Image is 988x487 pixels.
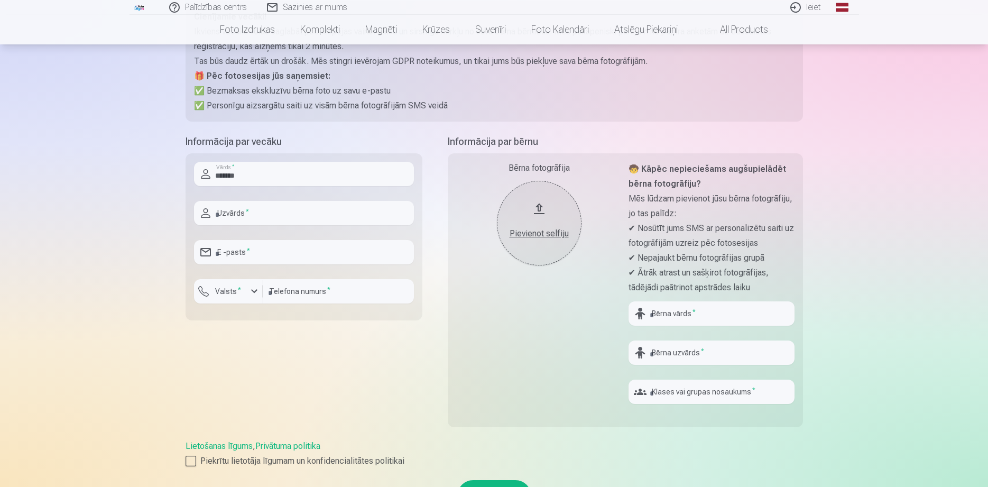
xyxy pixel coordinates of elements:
[629,191,795,221] p: Mēs lūdzam pievienot jūsu bērna fotogrāfiju, jo tas palīdz:
[519,15,602,44] a: Foto kalendāri
[629,251,795,265] p: ✔ Nepajaukt bērnu fotogrāfijas grupā
[194,279,263,304] button: Valsts*
[194,71,330,81] strong: 🎁 Pēc fotosesijas jūs saņemsiet:
[211,286,245,297] label: Valsts
[690,15,781,44] a: All products
[194,98,795,113] p: ✅ Personīgu aizsargātu saiti uz visām bērna fotogrāfijām SMS veidā
[194,84,795,98] p: ✅ Bezmaksas ekskluzīvu bērna foto uz savu e-pastu
[629,221,795,251] p: ✔ Nosūtīt jums SMS ar personalizētu saiti uz fotogrāfijām uzreiz pēc fotosesijas
[629,164,786,189] strong: 🧒 Kāpēc nepieciešams augšupielādēt bērna fotogrāfiju?
[602,15,690,44] a: Atslēgu piekariņi
[463,15,519,44] a: Suvenīri
[186,455,803,467] label: Piekrītu lietotāja līgumam un konfidencialitātes politikai
[207,15,288,44] a: Foto izdrukas
[353,15,410,44] a: Magnēti
[194,54,795,69] p: Tas būs daudz ērtāk un drošāk. Mēs stingri ievērojam GDPR noteikumus, un tikai jums būs piekļuve ...
[497,181,581,265] button: Pievienot selfiju
[448,134,803,149] h5: Informācija par bērnu
[629,265,795,295] p: ✔ Ātrāk atrast un sašķirot fotogrāfijas, tādējādi paātrinot apstrādes laiku
[186,134,422,149] h5: Informācija par vecāku
[186,441,253,451] a: Lietošanas līgums
[255,441,320,451] a: Privātuma politika
[507,227,571,240] div: Pievienot selfiju
[288,15,353,44] a: Komplekti
[410,15,463,44] a: Krūzes
[186,440,803,467] div: ,
[456,162,622,174] div: Bērna fotogrāfija
[134,4,145,11] img: /fa1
